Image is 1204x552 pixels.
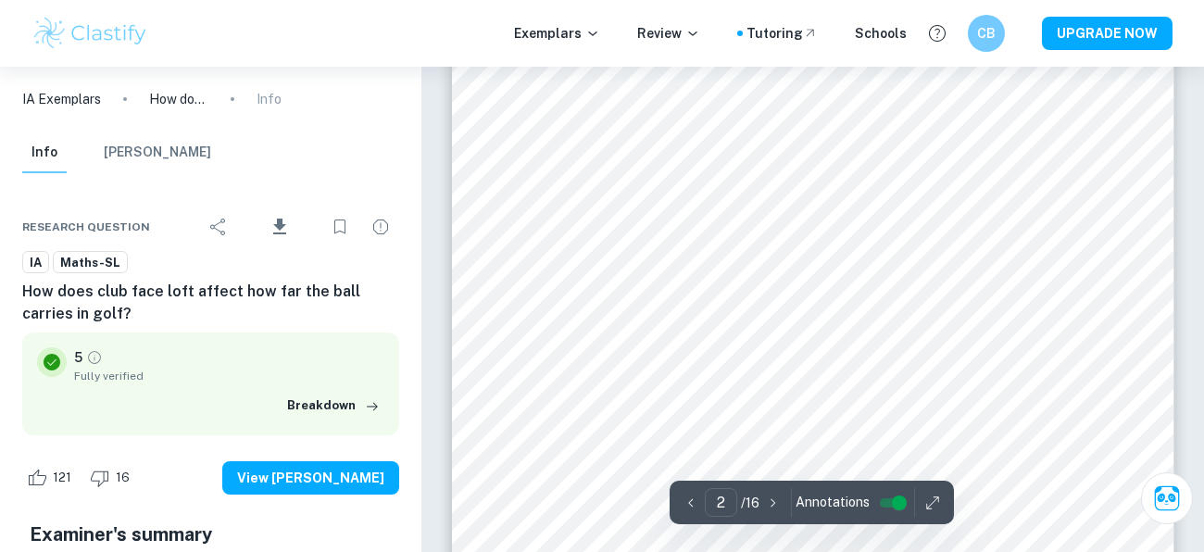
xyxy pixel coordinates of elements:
[22,251,49,274] a: IA
[23,254,48,272] span: IA
[222,461,399,495] button: View [PERSON_NAME]
[22,463,82,493] div: Like
[53,251,128,274] a: Maths-SL
[22,219,150,235] span: Research question
[282,392,384,420] button: Breakdown
[74,368,384,384] span: Fully verified
[976,23,997,44] h6: CB
[257,89,282,109] p: Info
[22,281,399,325] h6: How does club face loft affect how far the ball carries in golf?
[104,132,211,173] button: [PERSON_NAME]
[86,349,103,366] a: Grade fully verified
[43,469,82,487] span: 121
[200,208,237,245] div: Share
[796,493,870,512] span: Annotations
[30,521,392,548] h5: Examiner's summary
[22,132,67,173] button: Info
[968,15,1005,52] button: CB
[241,203,318,251] div: Download
[85,463,140,493] div: Dislike
[22,89,101,109] a: IA Exemplars
[855,23,907,44] a: Schools
[74,347,82,368] p: 5
[922,18,953,49] button: Help and Feedback
[54,254,127,272] span: Maths-SL
[31,15,149,52] img: Clastify logo
[514,23,600,44] p: Exemplars
[1042,17,1173,50] button: UPGRADE NOW
[637,23,700,44] p: Review
[1141,472,1193,524] button: Ask Clai
[746,23,818,44] a: Tutoring
[362,208,399,245] div: Report issue
[149,89,208,109] p: How does club face loft affect how far the ball carries in golf?
[321,208,358,245] div: Bookmark
[741,493,759,513] p: / 16
[106,469,140,487] span: 16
